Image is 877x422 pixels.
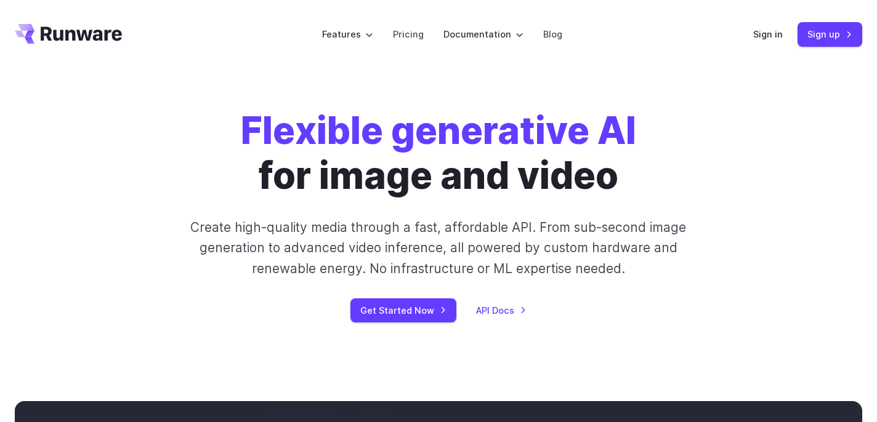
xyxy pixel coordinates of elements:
a: Sign in [753,27,783,41]
a: Go to / [15,24,122,44]
a: Sign up [798,22,862,46]
h1: for image and video [241,108,636,197]
p: Create high-quality media through a fast, affordable API. From sub-second image generation to adv... [168,217,710,279]
label: Documentation [443,27,523,41]
a: Pricing [393,27,424,41]
a: Get Started Now [350,298,456,322]
a: Blog [543,27,562,41]
a: API Docs [476,303,527,317]
strong: Flexible generative AI [241,108,636,153]
label: Features [322,27,373,41]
